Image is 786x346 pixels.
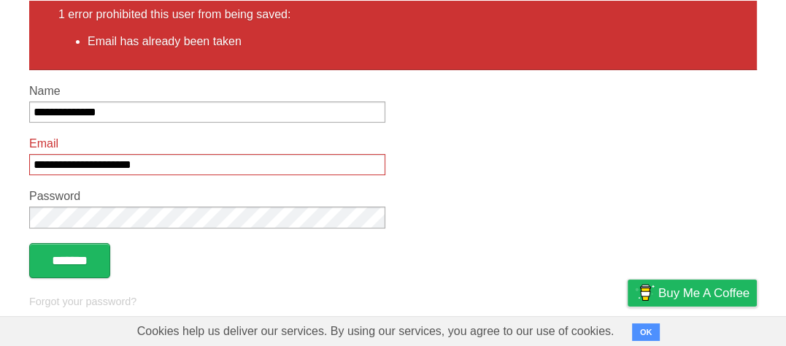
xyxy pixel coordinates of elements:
[658,280,750,306] span: Buy me a coffee
[29,137,385,150] label: Email
[58,8,728,21] h2: 1 error prohibited this user from being saved:
[632,323,660,341] button: OK
[29,85,385,98] label: Name
[635,280,655,305] img: Buy me a coffee
[628,280,757,307] a: Buy me a coffee
[123,317,629,346] span: Cookies help us deliver our services. By using our services, you agree to our use of cookies.
[88,33,728,50] li: Email has already been taken
[29,190,385,203] label: Password
[29,296,136,307] a: Forgot your password?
